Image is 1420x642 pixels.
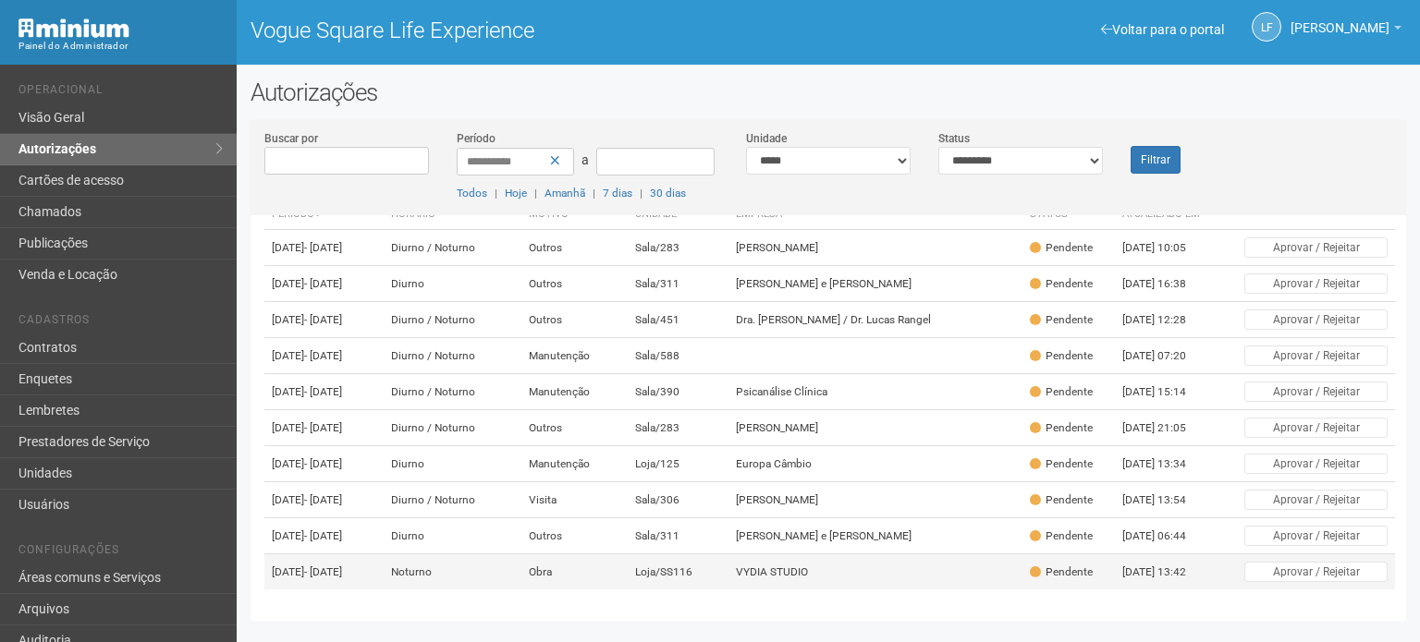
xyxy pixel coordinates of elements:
td: [DATE] [264,374,384,410]
button: Aprovar / Rejeitar [1244,273,1388,294]
a: Todos [457,187,487,200]
div: Pendente [1030,276,1093,292]
div: Pendente [1030,348,1093,364]
a: [PERSON_NAME] [1291,23,1402,38]
td: Dra. [PERSON_NAME] / Dr. Lucas Rangel [728,302,1022,338]
td: [DATE] [264,554,384,590]
th: Status [1022,200,1115,230]
div: Pendente [1030,456,1093,472]
a: 7 dias [603,187,632,200]
th: Empresa [728,200,1022,230]
td: Sala/390 [628,374,728,410]
label: Status [938,130,970,147]
td: [PERSON_NAME] [728,482,1022,518]
td: [DATE] 07:20 [1115,338,1217,374]
div: Pendente [1030,492,1093,508]
td: Diurno / Noturno [384,374,522,410]
td: Sala/283 [628,410,728,446]
button: Aprovar / Rejeitar [1244,454,1388,474]
td: [DATE] 15:14 [1115,374,1217,410]
td: VYDIA STUDIO [728,554,1022,590]
a: Amanhã [545,187,585,200]
td: Diurno / Noturno [384,338,522,374]
td: Sala/306 [628,482,728,518]
td: [DATE] [264,518,384,554]
a: LF [1252,12,1281,42]
td: Sala/283 [628,230,728,266]
label: Período [457,130,496,147]
a: 30 dias [650,187,686,200]
td: Outros [521,230,628,266]
td: [DATE] 13:34 [1115,446,1217,482]
td: [DATE] 06:44 [1115,518,1217,554]
span: - [DATE] [304,493,342,506]
td: Diurno [384,266,522,302]
div: Pendente [1030,312,1093,328]
span: - [DATE] [304,241,342,254]
div: Pendente [1030,420,1093,436]
td: [DATE] [264,482,384,518]
td: Diurno / Noturno [384,230,522,266]
td: [PERSON_NAME] [728,230,1022,266]
td: Outros [521,266,628,302]
span: - [DATE] [304,457,342,470]
img: Minium [18,18,129,38]
td: Sala/588 [628,338,728,374]
td: Noturno [384,554,522,590]
td: [PERSON_NAME] e [PERSON_NAME] [728,266,1022,302]
li: Configurações [18,543,223,563]
span: a [581,152,589,167]
th: Motivo [521,200,628,230]
span: - [DATE] [304,313,342,326]
label: Unidade [746,130,787,147]
td: [DATE] [264,266,384,302]
td: [DATE] 21:05 [1115,410,1217,446]
td: [DATE] [264,302,384,338]
td: Manutenção [521,446,628,482]
span: - [DATE] [304,277,342,290]
button: Aprovar / Rejeitar [1244,237,1388,258]
th: Horário [384,200,522,230]
td: Visita [521,482,628,518]
td: [DATE] [264,230,384,266]
h1: Vogue Square Life Experience [251,18,814,42]
button: Aprovar / Rejeitar [1244,345,1388,366]
td: [PERSON_NAME] [728,410,1022,446]
td: Diurno [384,446,522,482]
td: [DATE] 12:28 [1115,302,1217,338]
td: Outros [521,518,628,554]
td: [DATE] [264,338,384,374]
td: Diurno [384,518,522,554]
td: Diurno / Noturno [384,482,522,518]
td: Psicanálise Clínica [728,374,1022,410]
td: Outros [521,302,628,338]
td: [DATE] 16:38 [1115,266,1217,302]
li: Cadastros [18,313,223,333]
span: | [534,187,537,200]
td: Europa Câmbio [728,446,1022,482]
td: Diurno / Noturno [384,410,522,446]
th: Atualizado em [1115,200,1217,230]
span: Letícia Florim [1291,3,1389,35]
div: Painel do Administrador [18,38,223,55]
td: Manutenção [521,338,628,374]
div: Pendente [1030,564,1093,580]
span: | [640,187,643,200]
div: Pendente [1030,240,1093,256]
div: Pendente [1030,384,1093,400]
td: Sala/451 [628,302,728,338]
td: Loja/SS116 [628,554,728,590]
td: [PERSON_NAME] e [PERSON_NAME] [728,518,1022,554]
td: Sala/311 [628,518,728,554]
button: Aprovar / Rejeitar [1244,309,1388,330]
span: | [593,187,595,200]
h2: Autorizações [251,79,1406,106]
td: [DATE] 13:42 [1115,554,1217,590]
td: Diurno / Noturno [384,302,522,338]
button: Filtrar [1131,146,1181,174]
td: Manutenção [521,374,628,410]
td: Sala/311 [628,266,728,302]
button: Aprovar / Rejeitar [1244,382,1388,402]
span: - [DATE] [304,421,342,434]
label: Buscar por [264,130,318,147]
